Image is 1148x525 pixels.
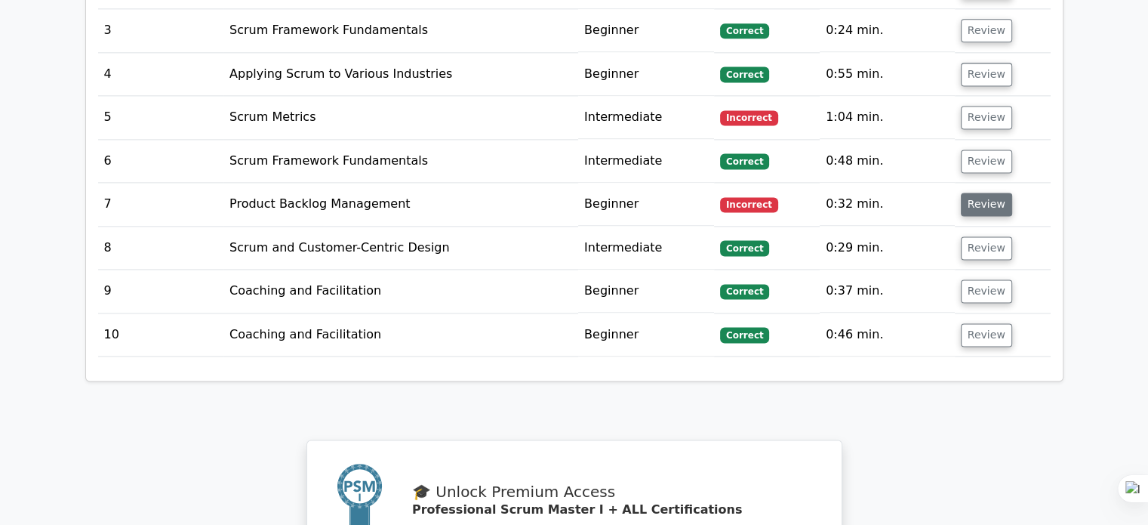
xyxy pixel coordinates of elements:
[961,236,1012,260] button: Review
[820,9,955,52] td: 0:24 min.
[820,270,955,313] td: 0:37 min.
[720,66,769,82] span: Correct
[578,227,714,270] td: Intermediate
[820,227,955,270] td: 0:29 min.
[820,183,955,226] td: 0:32 min.
[720,240,769,255] span: Correct
[720,110,778,125] span: Incorrect
[961,323,1012,347] button: Review
[820,313,955,357] td: 0:46 min.
[578,53,714,96] td: Beginner
[961,193,1012,216] button: Review
[578,140,714,183] td: Intermediate
[223,140,578,183] td: Scrum Framework Fundamentals
[98,227,224,270] td: 8
[223,96,578,139] td: Scrum Metrics
[98,313,224,357] td: 10
[961,19,1012,42] button: Review
[961,106,1012,129] button: Review
[223,53,578,96] td: Applying Scrum to Various Industries
[98,140,224,183] td: 6
[223,313,578,357] td: Coaching and Facilitation
[961,63,1012,86] button: Review
[578,270,714,313] td: Beginner
[223,183,578,226] td: Product Backlog Management
[223,270,578,313] td: Coaching and Facilitation
[820,96,955,139] td: 1:04 min.
[98,9,224,52] td: 3
[820,53,955,96] td: 0:55 min.
[98,183,224,226] td: 7
[98,53,224,96] td: 4
[98,96,224,139] td: 5
[720,23,769,39] span: Correct
[961,150,1012,173] button: Review
[720,284,769,299] span: Correct
[578,183,714,226] td: Beginner
[98,270,224,313] td: 9
[578,313,714,357] td: Beginner
[223,227,578,270] td: Scrum and Customer-Centric Design
[578,9,714,52] td: Beginner
[961,279,1012,303] button: Review
[720,153,769,168] span: Correct
[720,197,778,212] span: Incorrect
[578,96,714,139] td: Intermediate
[223,9,578,52] td: Scrum Framework Fundamentals
[820,140,955,183] td: 0:48 min.
[720,327,769,342] span: Correct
